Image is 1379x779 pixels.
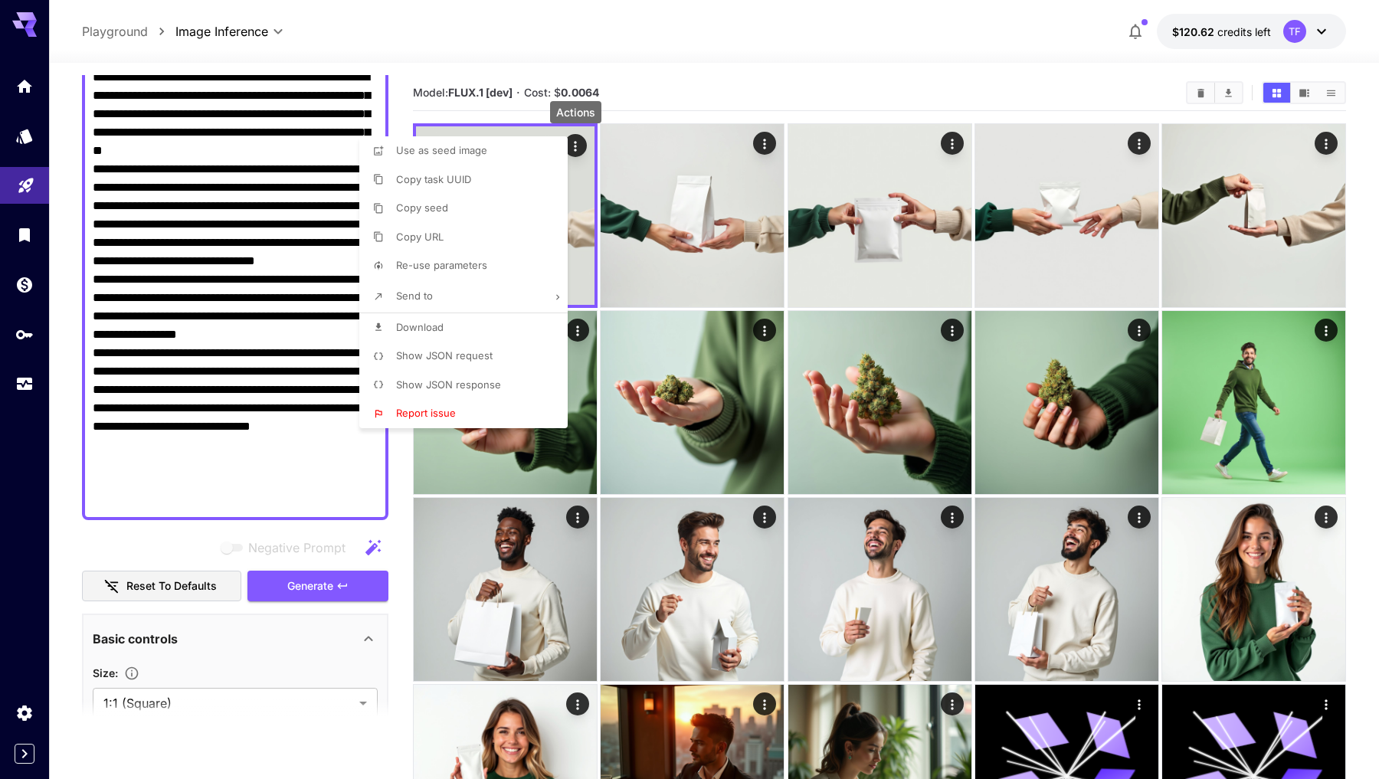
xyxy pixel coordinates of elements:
[396,407,456,419] span: Report issue
[396,349,493,362] span: Show JSON request
[396,144,487,156] span: Use as seed image
[396,173,471,185] span: Copy task UUID
[550,101,601,123] div: Actions
[396,231,444,243] span: Copy URL
[396,290,433,302] span: Send to
[396,378,501,391] span: Show JSON response
[396,321,444,333] span: Download
[396,259,487,271] span: Re-use parameters
[396,201,448,214] span: Copy seed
